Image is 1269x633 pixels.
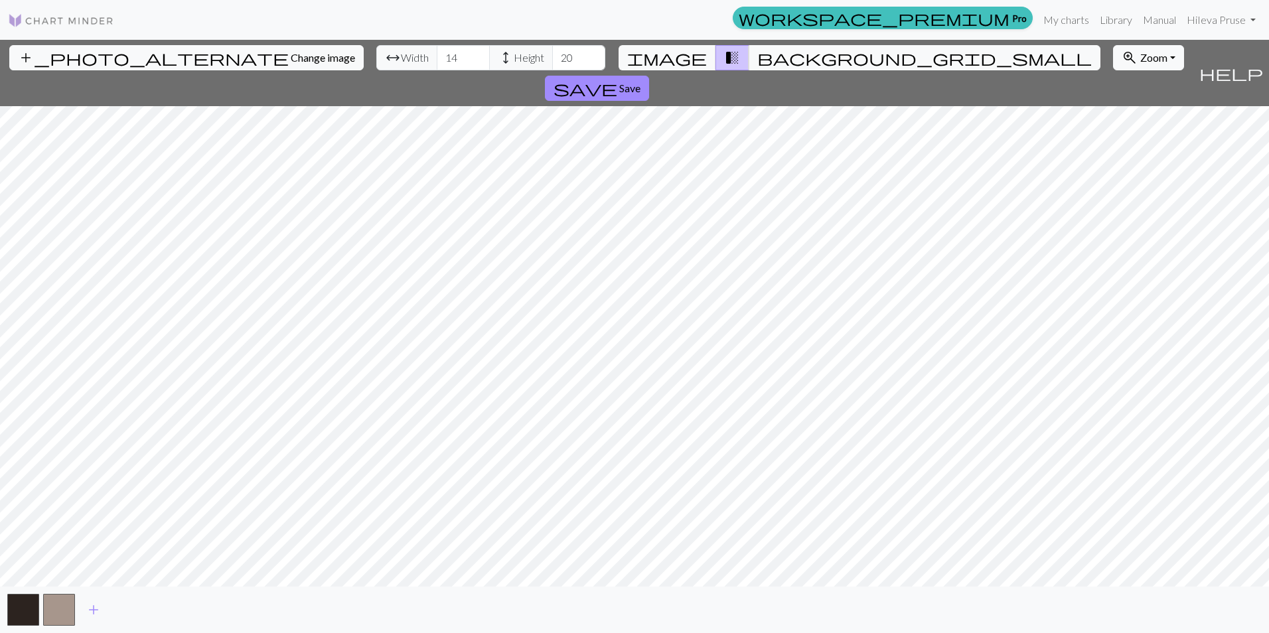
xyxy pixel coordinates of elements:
button: Change image [9,45,364,70]
span: transition_fade [724,48,740,67]
span: height [498,48,514,67]
span: arrow_range [385,48,401,67]
span: add_photo_alternate [18,48,289,67]
button: Add color [77,597,110,622]
span: Save [619,82,640,94]
span: help [1199,64,1263,82]
a: Library [1094,7,1138,33]
a: HiIeva Pruse [1181,7,1261,33]
img: Logo [8,13,114,29]
span: Change image [291,51,355,64]
span: Width [401,50,429,66]
a: My charts [1038,7,1094,33]
button: Help [1193,40,1269,106]
span: add [86,600,102,619]
button: Zoom [1113,45,1184,70]
span: background_grid_small [757,48,1092,67]
span: zoom_in [1122,48,1138,67]
a: Manual [1138,7,1181,33]
span: workspace_premium [739,9,1009,27]
span: Zoom [1140,51,1167,64]
button: Save [545,76,649,101]
a: Pro [733,7,1033,29]
span: image [627,48,707,67]
span: save [554,79,617,98]
span: Height [514,50,544,66]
